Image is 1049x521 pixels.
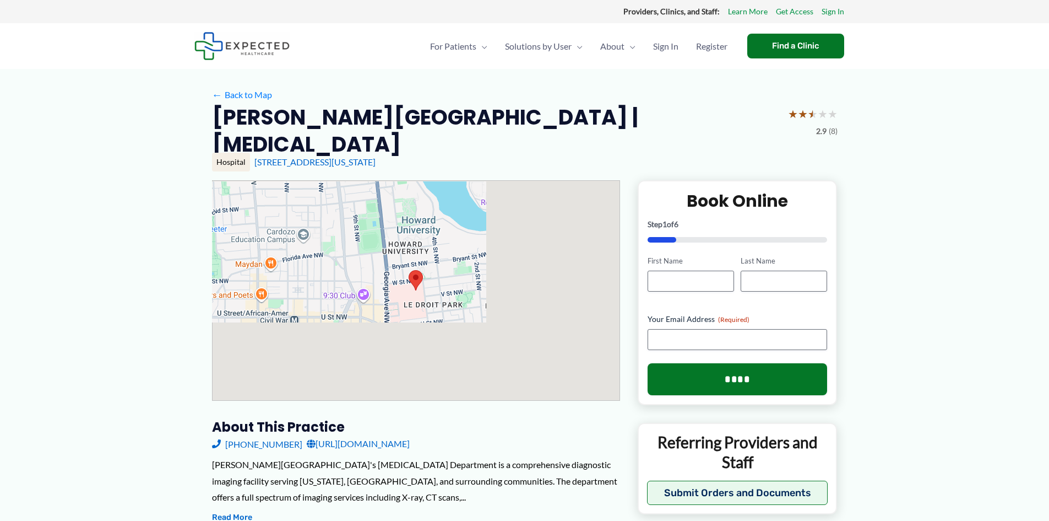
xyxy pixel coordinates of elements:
button: Submit Orders and Documents [647,481,828,505]
strong: Providers, Clinics, and Staff: [623,7,720,16]
img: Expected Healthcare Logo - side, dark font, small [194,32,290,60]
span: ★ [808,104,818,124]
a: AboutMenu Toggle [591,27,644,66]
span: Register [696,27,727,66]
a: Solutions by UserMenu Toggle [496,27,591,66]
span: ★ [818,104,828,124]
a: Find a Clinic [747,34,844,58]
span: (Required) [718,315,749,324]
a: Get Access [776,4,813,19]
label: First Name [648,256,734,266]
span: 1 [662,219,667,229]
a: Sign In [822,4,844,19]
a: ←Back to Map [212,87,272,103]
nav: Primary Site Navigation [421,27,736,66]
span: ★ [788,104,798,124]
span: For Patients [430,27,476,66]
h2: Book Online [648,190,828,212]
a: [PHONE_NUMBER] [212,436,302,452]
div: Hospital [212,153,250,171]
span: ★ [798,104,808,124]
a: [URL][DOMAIN_NAME] [307,436,410,452]
span: ← [212,89,222,100]
h2: [PERSON_NAME][GEOGRAPHIC_DATA] | [MEDICAL_DATA] [212,104,779,158]
label: Last Name [741,256,827,266]
span: About [600,27,624,66]
p: Step of [648,221,828,228]
span: Sign In [653,27,678,66]
span: Menu Toggle [476,27,487,66]
span: 6 [674,219,678,229]
span: (8) [829,124,838,138]
p: Referring Providers and Staff [647,432,828,472]
a: For PatientsMenu Toggle [421,27,496,66]
span: Menu Toggle [572,27,583,66]
span: Menu Toggle [624,27,635,66]
a: [STREET_ADDRESS][US_STATE] [254,157,376,167]
a: Register [687,27,736,66]
span: Solutions by User [505,27,572,66]
div: [PERSON_NAME][GEOGRAPHIC_DATA]'s [MEDICAL_DATA] Department is a comprehensive diagnostic imaging ... [212,456,620,506]
a: Sign In [644,27,687,66]
a: Learn More [728,4,768,19]
h3: About this practice [212,418,620,436]
label: Your Email Address [648,314,828,325]
span: 2.9 [816,124,827,138]
span: ★ [828,104,838,124]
